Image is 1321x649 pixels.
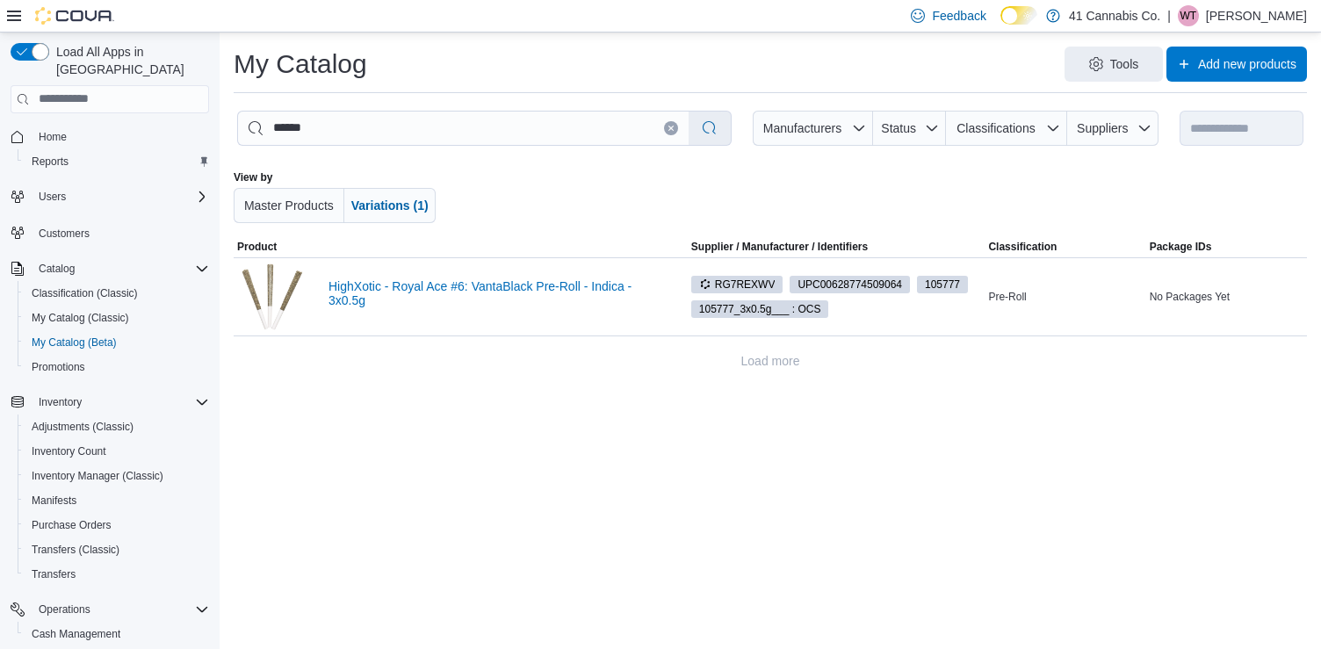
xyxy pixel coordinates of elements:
[32,335,117,350] span: My Catalog (Beta)
[32,627,120,641] span: Cash Management
[25,624,127,645] a: Cash Management
[25,564,209,585] span: Transfers
[32,186,73,207] button: Users
[32,186,209,207] span: Users
[39,262,75,276] span: Catalog
[39,190,66,204] span: Users
[1198,55,1296,73] span: Add new products
[25,441,113,462] a: Inventory Count
[344,188,436,223] button: Variations (1)
[25,539,126,560] a: Transfers (Classic)
[691,300,829,318] span: 105777_3x0.5g___ : OCS
[741,352,800,370] span: Load more
[753,111,872,146] button: Manufacturers
[873,111,946,146] button: Status
[25,564,83,585] a: Transfers
[691,240,868,254] div: Supplier / Manufacturer / Identifiers
[49,43,209,78] span: Load All Apps in [GEOGRAPHIC_DATA]
[25,332,209,353] span: My Catalog (Beta)
[667,240,868,254] span: Supplier / Manufacturer / Identifiers
[1150,240,1212,254] span: Package IDs
[1069,5,1160,26] p: 41 Cannabis Co.
[25,357,92,378] a: Promotions
[32,567,76,581] span: Transfers
[1077,121,1128,135] span: Suppliers
[25,515,209,536] span: Purchase Orders
[18,562,216,587] button: Transfers
[932,7,985,25] span: Feedback
[25,307,209,328] span: My Catalog (Classic)
[956,121,1035,135] span: Classifications
[25,465,209,487] span: Inventory Manager (Classic)
[18,149,216,174] button: Reports
[234,47,367,82] h1: My Catalog
[25,151,76,172] a: Reports
[25,441,209,462] span: Inventory Count
[32,599,97,620] button: Operations
[32,258,82,279] button: Catalog
[32,420,134,434] span: Adjustments (Classic)
[18,306,216,330] button: My Catalog (Classic)
[25,416,141,437] a: Adjustments (Classic)
[4,184,216,209] button: Users
[691,276,783,293] span: RG7REXWV
[18,464,216,488] button: Inventory Manager (Classic)
[39,395,82,409] span: Inventory
[32,126,74,148] a: Home
[881,121,916,135] span: Status
[25,307,136,328] a: My Catalog (Classic)
[32,223,97,244] a: Customers
[985,286,1145,307] div: Pre-Roll
[1110,55,1139,73] span: Tools
[699,277,776,292] span: RG7REXWV
[32,126,209,148] span: Home
[32,311,129,325] span: My Catalog (Classic)
[946,111,1068,146] button: Classifications
[1067,111,1159,146] button: Suppliers
[18,488,216,513] button: Manifests
[4,124,216,149] button: Home
[790,276,910,293] span: UPC00628774509064
[18,513,216,537] button: Purchase Orders
[4,390,216,415] button: Inventory
[328,279,660,307] a: HighXotic - Royal Ace #6: VantaBlack Pre-Roll - Indica - 3x0.5g
[25,490,209,511] span: Manifests
[25,283,145,304] a: Classification (Classic)
[39,130,67,144] span: Home
[1065,47,1163,82] button: Tools
[664,121,678,135] button: Clear input
[237,240,277,254] span: Product
[25,332,124,353] a: My Catalog (Beta)
[25,465,170,487] a: Inventory Manager (Classic)
[1166,47,1307,82] button: Add new products
[699,301,821,317] span: 105777_3x0.5g___ : OCS
[1146,286,1307,307] div: No Packages Yet
[18,622,216,646] button: Cash Management
[18,355,216,379] button: Promotions
[1178,5,1199,26] div: Wendy Thompson
[18,281,216,306] button: Classification (Classic)
[237,262,307,332] img: HighXotic - Royal Ace #6: VantaBlack Pre-Roll - Indica - 3x0.5g
[1167,5,1171,26] p: |
[1180,5,1197,26] span: WT
[32,469,163,483] span: Inventory Manager (Classic)
[234,188,344,223] button: Master Products
[1206,5,1307,26] p: [PERSON_NAME]
[351,198,429,213] span: Variations (1)
[32,258,209,279] span: Catalog
[32,518,112,532] span: Purchase Orders
[18,439,216,464] button: Inventory Count
[18,537,216,562] button: Transfers (Classic)
[25,490,83,511] a: Manifests
[1000,6,1037,25] input: Dark Mode
[18,330,216,355] button: My Catalog (Beta)
[32,155,69,169] span: Reports
[25,416,209,437] span: Adjustments (Classic)
[32,444,106,458] span: Inventory Count
[798,277,902,292] span: UPC 00628774509064
[25,515,119,536] a: Purchase Orders
[988,240,1057,254] span: Classification
[925,277,960,292] span: 105777
[32,286,138,300] span: Classification (Classic)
